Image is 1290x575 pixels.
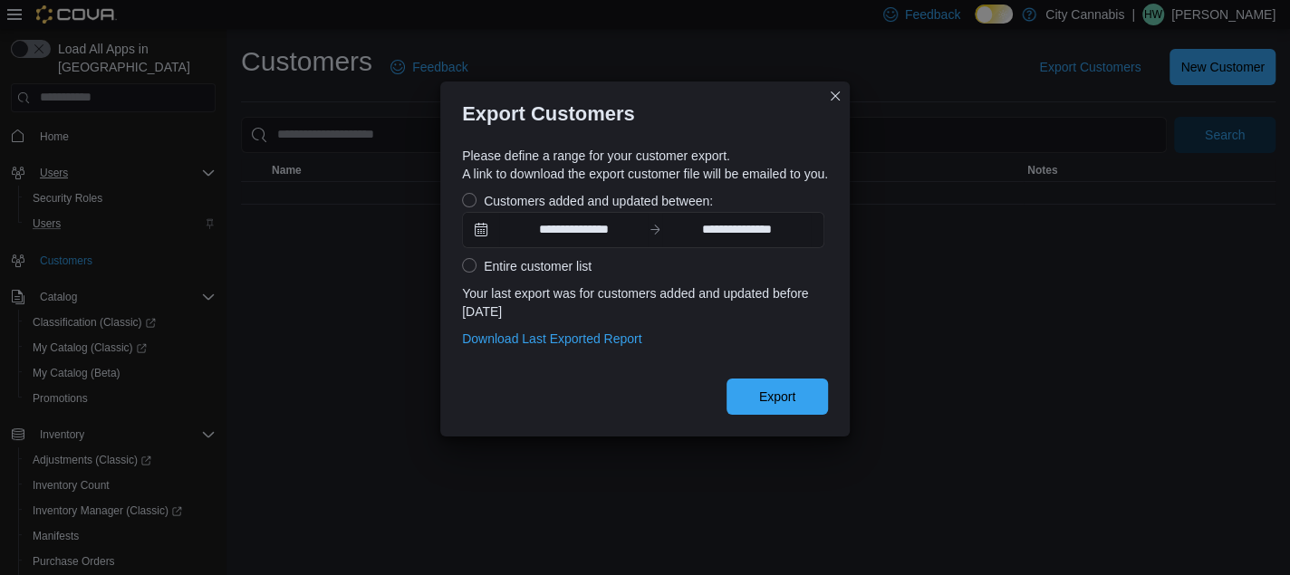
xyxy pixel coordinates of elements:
[727,379,828,415] button: Export
[499,213,648,247] input: Press the down key to open a popover containing a calendar.
[462,255,592,277] label: Entire customer list
[648,223,662,237] svg: to
[462,321,641,357] button: Download Last Exported Report
[824,85,846,107] button: Closes this modal window
[462,190,713,212] label: Customers added and updated between:
[462,147,828,183] div: Please define a range for your customer export. A link to download the export customer file will ...
[462,284,828,321] div: Your last export was for customers added and updated before [DATE]
[462,103,635,125] h3: Export Customers
[759,388,795,406] span: Export
[662,213,811,247] input: Press the down key to open a popover containing a calendar.
[462,330,641,348] span: Download Last Exported Report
